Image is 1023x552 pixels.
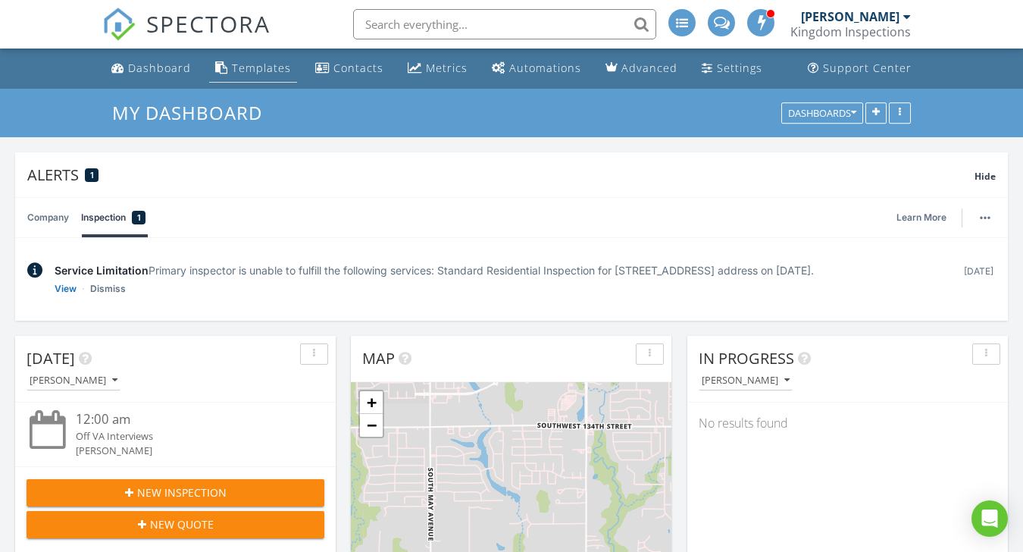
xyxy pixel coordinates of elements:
a: Inspection [81,198,145,237]
div: Dashboard [128,61,191,75]
img: info-2c025b9f2229fc06645a.svg [27,262,42,278]
a: Automations (Advanced) [486,55,587,83]
a: Settings [696,55,768,83]
div: [PERSON_NAME] [801,9,899,24]
span: New Quote [150,516,214,532]
a: My Dashboard [112,100,275,125]
div: Alerts [27,165,975,185]
button: New Quote [27,511,324,538]
div: Kingdom Inspections [790,24,911,39]
input: Search everything... [353,9,656,39]
a: Zoom out [360,414,383,437]
div: 12:00 am [76,410,299,429]
div: Support Center [823,61,912,75]
a: Templates [209,55,297,83]
a: Zoom in [360,391,383,414]
a: Contacts [309,55,389,83]
button: [PERSON_NAME] [699,371,793,391]
a: Dashboard [105,55,197,83]
div: [DATE] [962,262,996,296]
a: Learn More [896,210,956,225]
div: Off VA Interviews [76,429,299,444]
button: New Inspection [27,479,324,507]
div: [PERSON_NAME] [30,375,117,386]
img: The Best Home Inspection Software - Spectora [102,8,136,41]
a: Support Center [802,55,918,83]
div: Advanced [621,61,677,75]
div: Templates [232,61,291,75]
div: Open Intercom Messenger [971,500,1008,537]
span: SPECTORA [146,8,271,39]
a: Advanced [599,55,684,83]
a: View [55,281,77,296]
div: [PERSON_NAME] [76,444,299,458]
div: Primary inspector is unable to fulfill the following services: Standard Residential Inspection fo... [55,262,949,278]
div: Dashboards [788,108,856,118]
span: Map [362,348,395,369]
span: 1 [90,170,94,180]
div: No results found [687,403,1008,444]
span: New Inspection [137,485,227,500]
span: In Progress [699,348,794,369]
img: ellipsis-632cfdd7c38ec3a7d453.svg [980,216,990,219]
span: Hide [975,170,996,183]
button: [PERSON_NAME] [27,371,120,391]
span: Service Limitation [55,264,149,277]
div: Settings [717,61,762,75]
span: 1 [137,210,141,225]
a: Metrics [402,55,474,83]
a: SPECTORA [102,20,271,52]
div: Metrics [426,61,468,75]
div: Contacts [333,61,383,75]
button: Dashboards [781,102,863,124]
a: Dismiss [90,281,126,296]
div: Automations [509,61,581,75]
span: [DATE] [27,348,75,369]
div: [PERSON_NAME] [702,375,790,386]
a: Company [27,198,69,237]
